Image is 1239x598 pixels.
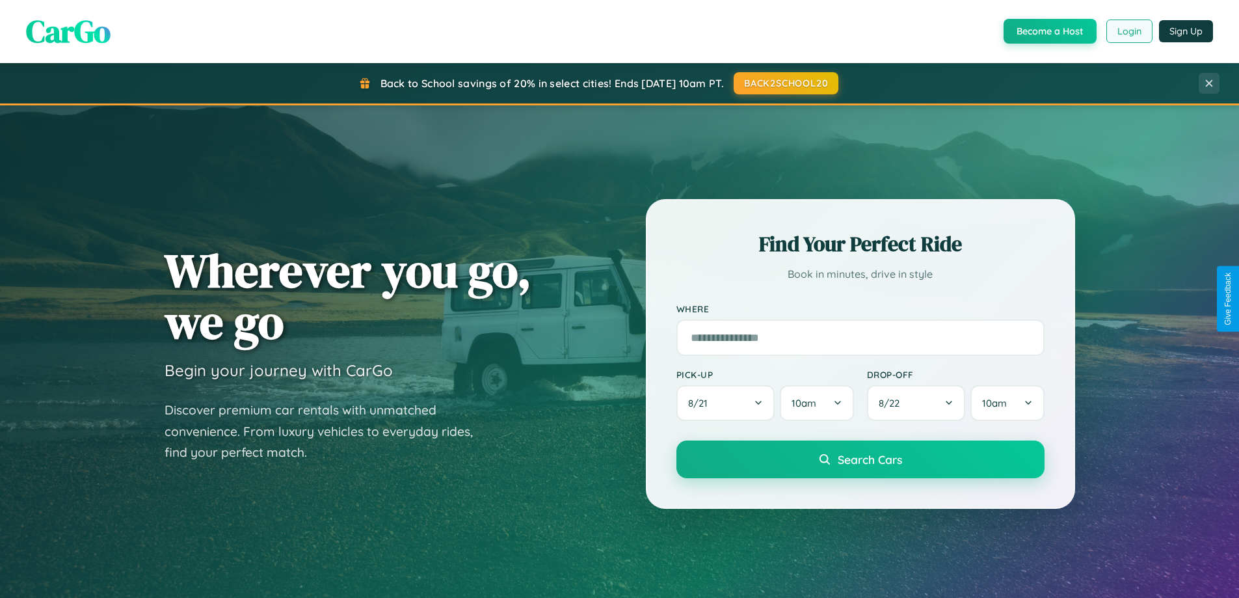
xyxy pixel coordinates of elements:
label: Pick-up [676,369,854,380]
p: Book in minutes, drive in style [676,265,1045,284]
span: 10am [982,397,1007,409]
label: Where [676,303,1045,314]
span: CarGo [26,10,111,53]
button: 10am [970,385,1044,421]
button: Sign Up [1159,20,1213,42]
span: 8 / 21 [688,397,714,409]
p: Discover premium car rentals with unmatched convenience. From luxury vehicles to everyday rides, ... [165,400,490,463]
button: BACK2SCHOOL20 [734,72,838,94]
span: Back to School savings of 20% in select cities! Ends [DATE] 10am PT. [380,77,724,90]
button: Become a Host [1004,19,1097,44]
h1: Wherever you go, we go [165,245,531,347]
span: 10am [792,397,816,409]
h3: Begin your journey with CarGo [165,360,393,380]
button: 10am [780,385,853,421]
button: Search Cars [676,441,1045,478]
span: 8 / 22 [879,397,906,409]
span: Search Cars [838,452,902,467]
h2: Find Your Perfect Ride [676,230,1045,258]
div: Give Feedback [1223,273,1232,325]
button: 8/21 [676,385,775,421]
button: 8/22 [867,385,966,421]
label: Drop-off [867,369,1045,380]
button: Login [1106,20,1152,43]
